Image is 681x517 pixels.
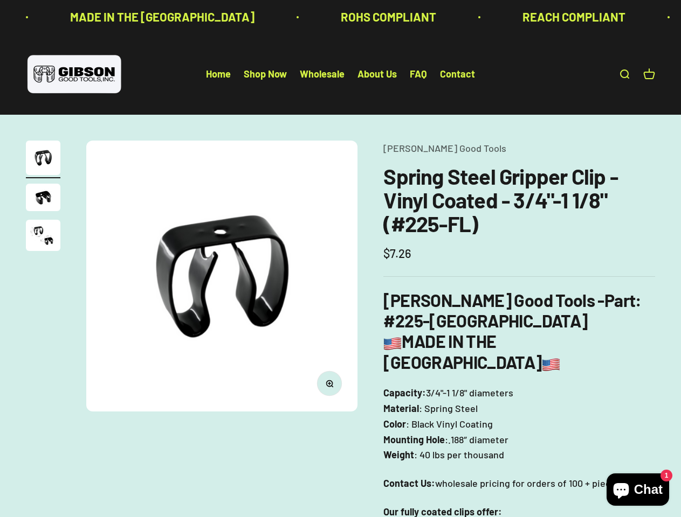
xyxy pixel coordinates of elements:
strong: Contact Us: [383,477,435,489]
sale-price: $7.26 [383,244,411,263]
img: Gripper clip, made & shipped from the USA! [86,141,357,411]
strong: Color [383,418,406,430]
strong: Capacity: [383,387,426,399]
span: .188″ diameter [448,432,508,448]
h1: Spring Steel Gripper Clip - Vinyl Coated - 3/4"-1 1/8" (#225-FL) [383,164,655,235]
img: close up of a spring steel gripper clip, tool clip, durable, secure holding, Excellent corrosion ... [26,184,60,211]
b: [PERSON_NAME] Good Tools - [383,290,635,310]
span: : Black Vinyl Coating [406,416,493,432]
inbox-online-store-chat: Shopify online store chat [603,473,672,508]
a: Shop Now [244,68,287,80]
a: [PERSON_NAME] Good Tools [383,142,506,154]
b: MADE IN THE [GEOGRAPHIC_DATA] [383,331,560,372]
button: Go to item 1 [26,141,60,178]
span: : [445,432,448,448]
span: : Spring Steel [419,401,478,416]
button: Go to item 2 [26,184,60,214]
a: Home [206,68,231,80]
a: Contact [440,68,475,80]
a: FAQ [410,68,427,80]
span: Part [604,290,635,310]
p: wholesale pricing for orders of 100 + pieces [383,476,655,491]
strong: Weight [383,449,414,460]
a: About Us [357,68,397,80]
strong: Material [383,402,419,414]
p: 3/4"-1 1/8" diameters [383,385,655,463]
p: REACH COMPLIANT [521,8,624,26]
a: Wholesale [300,68,345,80]
strong: : #225-[GEOGRAPHIC_DATA] [383,290,641,331]
p: ROHS COMPLIANT [340,8,435,26]
button: Go to item 3 [26,220,60,254]
img: close up of a spring steel gripper clip, tool clip, durable, secure holding, Excellent corrosion ... [26,220,60,251]
span: : 40 lbs per thousand [414,447,504,463]
img: Gripper clip, made & shipped from the USA! [26,141,60,175]
p: MADE IN THE [GEOGRAPHIC_DATA] [69,8,253,26]
strong: Mounting Hole [383,434,445,445]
